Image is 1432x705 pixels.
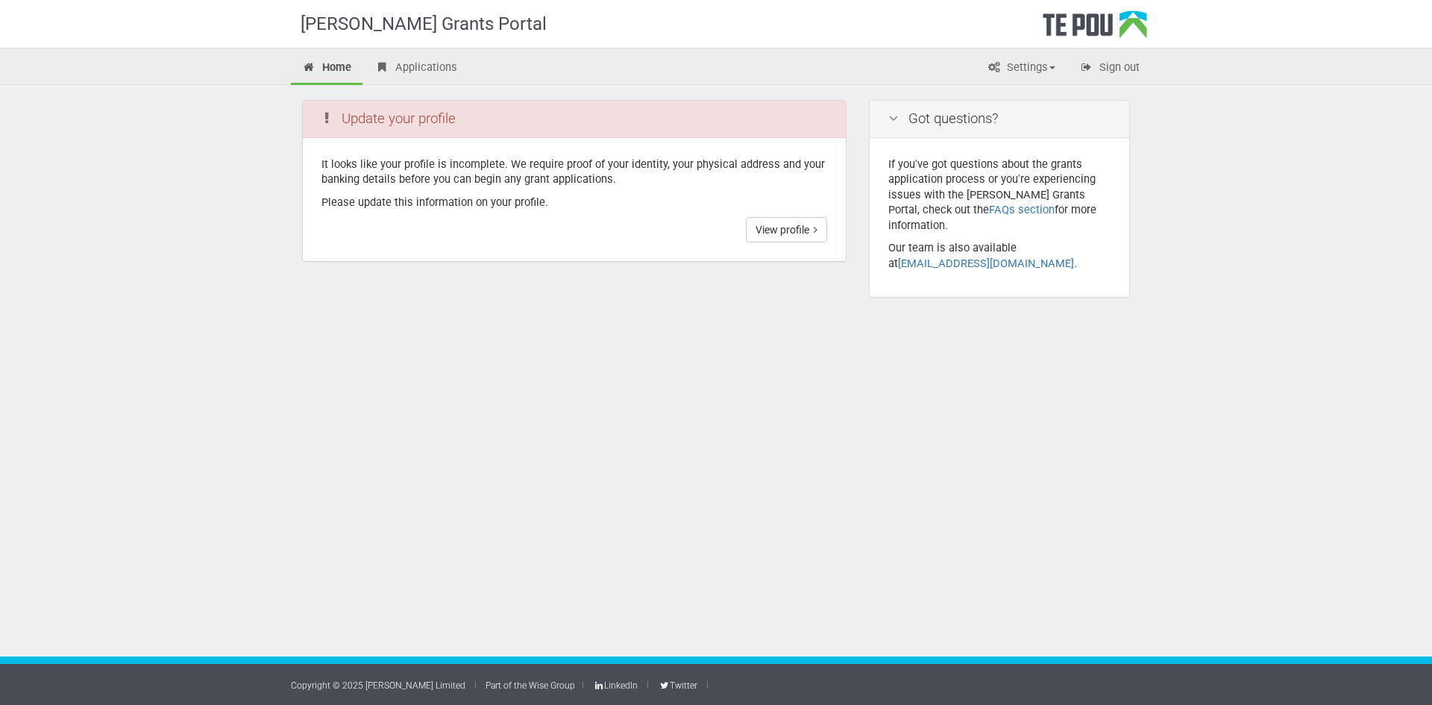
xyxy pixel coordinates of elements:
a: Applications [364,52,468,85]
a: View profile [746,217,827,242]
a: Home [291,52,362,85]
div: Update your profile [303,101,846,138]
a: Sign out [1068,52,1151,85]
a: Part of the Wise Group [486,680,575,691]
a: [EMAIL_ADDRESS][DOMAIN_NAME] [898,257,1074,270]
p: Our team is also available at . [888,240,1111,271]
div: Te Pou Logo [1043,10,1147,48]
a: Copyright © 2025 [PERSON_NAME] Limited [291,680,465,691]
a: LinkedIn [593,680,638,691]
a: Twitter [658,680,697,691]
p: It looks like your profile is incomplete. We require proof of your identity, your physical addres... [321,157,827,187]
div: Got questions? [870,101,1129,138]
a: Settings [976,52,1067,85]
p: Please update this information on your profile. [321,195,827,210]
a: FAQs section [989,203,1055,216]
p: If you've got questions about the grants application process or you're experiencing issues with t... [888,157,1111,234]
